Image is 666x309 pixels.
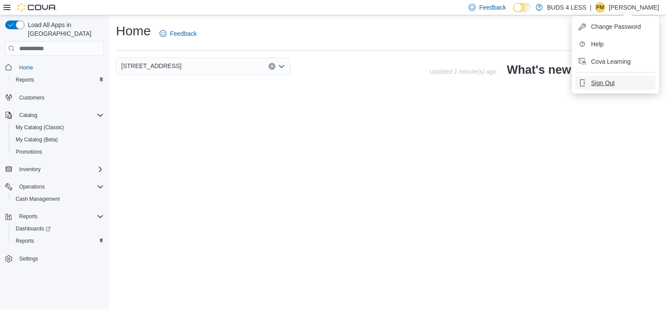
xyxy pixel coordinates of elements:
[12,223,54,234] a: Dashboards
[12,223,104,234] span: Dashboards
[595,2,605,13] div: Paolo Mastracci
[16,254,41,264] a: Settings
[12,134,61,145] a: My Catalog (Beta)
[16,211,41,222] button: Reports
[609,2,659,13] p: [PERSON_NAME]
[278,63,285,70] button: Open list of options
[9,121,107,134] button: My Catalog (Classic)
[2,91,107,104] button: Customers
[513,12,513,13] span: Dark Mode
[575,20,656,34] button: Change Password
[513,3,531,12] input: Dark Mode
[16,76,34,83] span: Reports
[121,61,181,71] span: [STREET_ADDRESS]
[16,124,64,131] span: My Catalog (Classic)
[12,122,68,133] a: My Catalog (Classic)
[5,57,104,288] nav: Complex example
[12,194,104,204] span: Cash Management
[16,164,44,175] button: Inventory
[12,75,104,85] span: Reports
[16,110,41,120] button: Catalog
[575,37,656,51] button: Help
[16,253,104,264] span: Settings
[429,68,496,75] p: Updated 1 minute(s) ago
[16,110,104,120] span: Catalog
[16,92,104,103] span: Customers
[2,210,107,223] button: Reports
[9,146,107,158] button: Promotions
[12,75,37,85] a: Reports
[170,29,197,38] span: Feedback
[19,213,37,220] span: Reports
[591,22,641,31] span: Change Password
[16,196,60,203] span: Cash Management
[9,223,107,235] a: Dashboards
[547,2,586,13] p: BUDS 4 LESS
[19,94,44,101] span: Customers
[16,225,51,232] span: Dashboards
[591,79,615,87] span: Sign Out
[2,252,107,265] button: Settings
[12,147,104,157] span: Promotions
[575,76,656,90] button: Sign Out
[2,163,107,175] button: Inventory
[2,181,107,193] button: Operations
[16,148,42,155] span: Promotions
[12,122,104,133] span: My Catalog (Classic)
[17,3,57,12] img: Cova
[507,63,571,77] h2: What's new
[9,74,107,86] button: Reports
[590,2,591,13] p: |
[268,63,275,70] button: Clear input
[479,3,506,12] span: Feedback
[19,112,37,119] span: Catalog
[19,64,33,71] span: Home
[19,255,38,262] span: Settings
[12,194,63,204] a: Cash Management
[19,183,45,190] span: Operations
[16,237,34,244] span: Reports
[591,40,604,48] span: Help
[16,182,48,192] button: Operations
[9,134,107,146] button: My Catalog (Beta)
[16,62,37,73] a: Home
[16,182,104,192] span: Operations
[16,93,48,103] a: Customers
[19,166,41,173] span: Inventory
[16,136,58,143] span: My Catalog (Beta)
[12,236,37,246] a: Reports
[596,2,604,13] span: PM
[2,61,107,73] button: Home
[2,109,107,121] button: Catalog
[9,235,107,247] button: Reports
[156,25,200,42] a: Feedback
[24,21,104,38] span: Load All Apps in [GEOGRAPHIC_DATA]
[12,147,46,157] a: Promotions
[16,62,104,72] span: Home
[12,134,104,145] span: My Catalog (Beta)
[591,57,631,66] span: Cova Learning
[9,193,107,205] button: Cash Management
[16,164,104,175] span: Inventory
[12,236,104,246] span: Reports
[575,55,656,69] button: Cova Learning
[16,211,104,222] span: Reports
[116,22,151,40] h1: Home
